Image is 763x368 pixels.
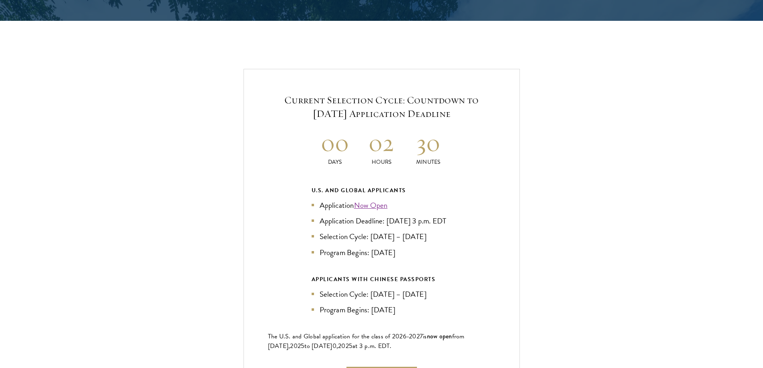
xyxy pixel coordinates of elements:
[312,231,452,242] li: Selection Cycle: [DATE] – [DATE]
[358,128,405,158] h2: 02
[268,332,465,351] span: from [DATE],
[405,158,452,166] p: Minutes
[405,128,452,158] h2: 30
[301,341,304,351] span: 5
[407,332,420,341] span: -202
[354,199,388,211] a: Now Open
[312,247,452,258] li: Program Begins: [DATE]
[349,341,352,351] span: 5
[268,93,495,121] h5: Current Selection Cycle: Countdown to [DATE] Application Deadline
[312,215,452,227] li: Application Deadline: [DATE] 3 p.m. EDT
[312,199,452,211] li: Application
[427,332,452,341] span: now open
[312,185,452,195] div: U.S. and Global Applicants
[423,332,427,341] span: is
[312,288,452,300] li: Selection Cycle: [DATE] – [DATE]
[312,128,358,158] h2: 00
[304,341,332,351] span: to [DATE]
[358,158,405,166] p: Hours
[312,274,452,284] div: APPLICANTS WITH CHINESE PASSPORTS
[290,341,301,351] span: 202
[332,341,336,351] span: 0
[403,332,407,341] span: 6
[352,341,392,351] span: at 3 p.m. EDT.
[268,332,403,341] span: The U.S. and Global application for the class of 202
[336,341,338,351] span: ,
[338,341,349,351] span: 202
[312,158,358,166] p: Days
[312,304,452,316] li: Program Begins: [DATE]
[420,332,423,341] span: 7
